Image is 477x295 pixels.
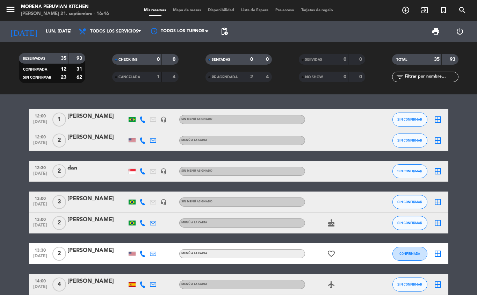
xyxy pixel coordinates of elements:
[52,195,66,209] span: 3
[420,6,429,14] i: exit_to_app
[344,57,346,62] strong: 0
[250,57,253,62] strong: 0
[61,75,66,80] strong: 23
[434,198,442,206] i: border_all
[399,252,420,256] span: CONFIRMADA
[392,113,427,127] button: SIN CONFIRMAR
[181,170,212,172] span: Sin menú asignado
[169,8,204,12] span: Mapa de mesas
[392,195,427,209] button: SIN CONFIRMAR
[392,216,427,230] button: SIN CONFIRMAR
[458,6,467,14] i: search
[392,164,427,178] button: SIN CONFIRMAR
[305,58,322,62] span: SERVIDAS
[31,163,49,171] span: 12:30
[396,73,404,81] i: filter_list
[23,57,45,60] span: RESERVADAS
[327,250,335,258] i: favorite_border
[67,164,127,173] div: dan
[327,280,335,289] i: airplanemode_active
[434,57,440,62] strong: 35
[52,164,66,178] span: 2
[434,250,442,258] i: border_all
[67,194,127,203] div: [PERSON_NAME]
[173,74,177,79] strong: 4
[52,216,66,230] span: 2
[344,74,346,79] strong: 0
[31,132,49,141] span: 12:00
[181,221,207,224] span: MENÚ A LA CARTA
[434,219,442,227] i: border_all
[67,215,127,224] div: [PERSON_NAME]
[23,68,47,71] span: CONFIRMADA
[31,141,49,149] span: [DATE]
[65,27,73,36] i: arrow_drop_down
[220,27,229,36] span: pending_actions
[266,57,270,62] strong: 0
[173,57,177,62] strong: 0
[397,117,422,121] span: SIN CONFIRMAR
[90,29,138,34] span: Todos los servicios
[305,75,323,79] span: NO SHOW
[67,112,127,121] div: [PERSON_NAME]
[181,252,207,255] span: MENÚ A LA CARTA
[456,27,464,36] i: power_settings_new
[31,246,49,254] span: 13:30
[31,194,49,202] span: 13:00
[434,115,442,124] i: border_all
[31,276,49,285] span: 14:00
[392,247,427,261] button: CONFIRMADA
[31,223,49,231] span: [DATE]
[77,56,84,61] strong: 93
[212,75,238,79] span: RE AGENDADA
[160,168,167,174] i: headset_mic
[52,278,66,292] span: 4
[140,8,169,12] span: Mis reservas
[397,200,422,204] span: SIN CONFIRMAR
[5,24,42,39] i: [DATE]
[118,75,140,79] span: CANCELADA
[392,278,427,292] button: SIN CONFIRMAR
[157,57,160,62] strong: 0
[432,27,440,36] span: print
[392,134,427,147] button: SIN CONFIRMAR
[439,6,448,14] i: turned_in_not
[67,133,127,142] div: [PERSON_NAME]
[396,58,407,62] span: TOTAL
[204,8,238,12] span: Disponibilidad
[118,58,138,62] span: CHECK INS
[61,67,66,72] strong: 12
[21,3,109,10] div: Morena Peruvian Kitchen
[250,74,253,79] strong: 2
[212,58,230,62] span: SENTADAS
[181,283,207,286] span: MENÚ A LA CARTA
[404,73,458,81] input: Filtrar por nombre...
[67,277,127,286] div: [PERSON_NAME]
[52,134,66,147] span: 2
[327,219,335,227] i: cake
[61,56,66,61] strong: 35
[434,280,442,289] i: border_all
[448,21,472,42] div: LOG OUT
[434,136,442,145] i: border_all
[160,199,167,205] i: headset_mic
[77,75,84,80] strong: 62
[450,57,457,62] strong: 93
[31,120,49,128] span: [DATE]
[397,169,422,173] span: SIN CONFIRMAR
[77,67,84,72] strong: 31
[52,113,66,127] span: 1
[31,254,49,262] span: [DATE]
[181,139,207,142] span: MENÚ A LA CARTA
[181,200,212,203] span: Sin menú asignado
[359,74,363,79] strong: 0
[238,8,272,12] span: Lista de Espera
[31,215,49,223] span: 13:00
[266,74,270,79] strong: 4
[434,167,442,175] i: border_all
[402,6,410,14] i: add_circle_outline
[359,57,363,62] strong: 0
[31,171,49,179] span: [DATE]
[21,10,109,17] div: [PERSON_NAME] 21. septiembre - 16:46
[31,111,49,120] span: 12:00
